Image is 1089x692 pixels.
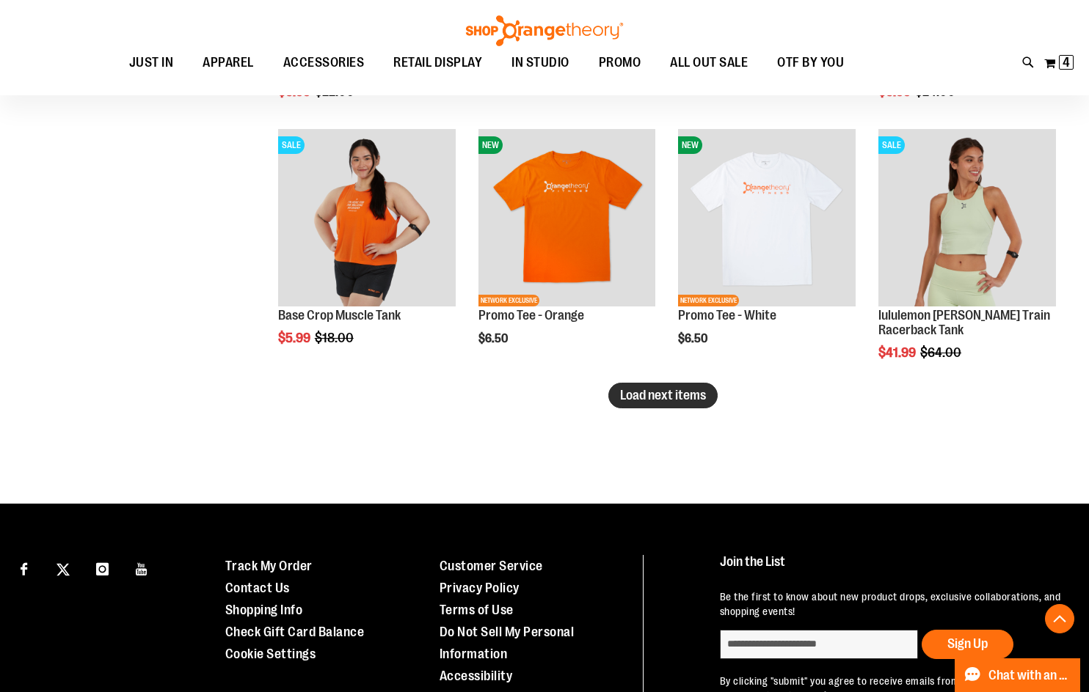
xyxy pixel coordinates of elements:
[478,129,656,306] img: Product image for Orange Promo Tee
[440,603,514,617] a: Terms of Use
[51,555,76,581] a: Visit our X page
[947,636,988,651] span: Sign Up
[478,332,510,345] span: $6.50
[129,555,155,581] a: Visit our Youtube page
[57,563,70,576] img: Twitter
[440,581,520,595] a: Privacy Policy
[620,388,706,402] span: Load next items
[278,308,401,323] a: Base Crop Muscle Tank
[393,46,482,79] span: RETAIL DISPLAY
[278,129,456,306] img: Product image for Base Crop Muscle Tank
[315,331,356,345] span: $18.00
[720,630,918,659] input: enter email
[203,46,254,79] span: APPAREL
[478,136,503,154] span: NEW
[283,46,365,79] span: ACCESSORIES
[440,669,513,683] a: Accessibility
[678,136,702,154] span: NEW
[671,122,863,383] div: product
[129,46,174,79] span: JUST IN
[511,46,569,79] span: IN STUDIO
[478,308,584,323] a: Promo Tee - Orange
[777,46,844,79] span: OTF BY YOU
[471,122,663,383] div: product
[440,559,543,573] a: Customer Service
[720,589,1061,619] p: Be the first to know about new product drops, exclusive collaborations, and shopping events!
[920,345,964,360] span: $64.00
[678,308,776,323] a: Promo Tee - White
[478,129,656,309] a: Product image for Orange Promo TeeNEWNETWORK EXCLUSIVE
[670,46,748,79] span: ALL OUT SALE
[90,555,115,581] a: Visit our Instagram page
[871,122,1063,397] div: product
[878,308,1050,337] a: lululemon [PERSON_NAME] Train Racerback Tank
[225,625,365,639] a: Check Gift Card Balance
[440,625,575,661] a: Do Not Sell My Personal Information
[678,129,856,306] img: Product image for White Promo Tee
[678,332,710,345] span: $6.50
[878,136,905,154] span: SALE
[955,658,1081,692] button: Chat with an Expert
[271,122,463,383] div: product
[225,603,303,617] a: Shopping Info
[988,669,1071,682] span: Chat with an Expert
[678,295,739,306] span: NETWORK EXCLUSIVE
[225,647,316,661] a: Cookie Settings
[599,46,641,79] span: PROMO
[878,129,1056,306] img: Product image for lululemon Wunder Train Racerback Tank
[720,555,1061,582] h4: Join the List
[1045,604,1074,633] button: Back To Top
[278,136,305,154] span: SALE
[678,129,856,309] a: Product image for White Promo TeeNEWNETWORK EXCLUSIVE
[11,555,37,581] a: Visit our Facebook page
[478,295,539,306] span: NETWORK EXCLUSIVE
[878,129,1056,309] a: Product image for lululemon Wunder Train Racerback TankSALE
[225,581,290,595] a: Contact Us
[608,383,718,408] button: Load next items
[878,345,918,360] span: $41.99
[464,15,625,46] img: Shop Orangetheory
[225,559,313,573] a: Track My Order
[922,630,1013,659] button: Sign Up
[278,331,313,345] span: $5.99
[1063,55,1070,70] span: 4
[278,129,456,309] a: Product image for Base Crop Muscle TankSALE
